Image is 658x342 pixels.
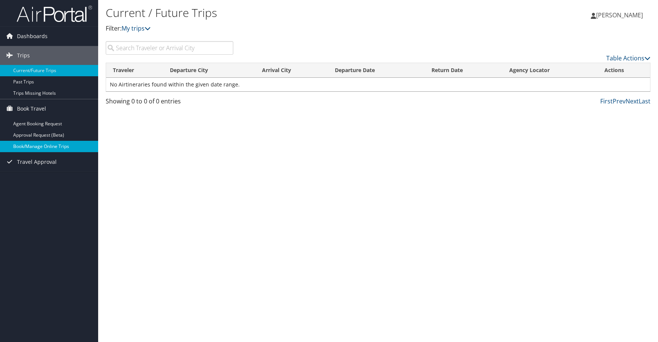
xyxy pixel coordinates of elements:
td: No Airtineraries found within the given date range. [106,78,650,91]
div: Showing 0 to 0 of 0 entries [106,97,233,109]
th: Arrival City: activate to sort column ascending [255,63,328,78]
th: Departure Date: activate to sort column descending [328,63,425,78]
a: Last [639,97,650,105]
p: Filter: [106,24,469,34]
span: Dashboards [17,27,48,46]
th: Traveler: activate to sort column ascending [106,63,163,78]
th: Departure City: activate to sort column ascending [163,63,255,78]
span: Travel Approval [17,153,57,171]
a: First [600,97,613,105]
a: Next [626,97,639,105]
span: Book Travel [17,99,46,118]
span: [PERSON_NAME] [596,11,643,19]
th: Agency Locator: activate to sort column ascending [502,63,598,78]
th: Actions [598,63,650,78]
a: Table Actions [606,54,650,62]
img: airportal-logo.png [17,5,92,23]
span: Trips [17,46,30,65]
a: [PERSON_NAME] [591,4,650,26]
input: Search Traveler or Arrival City [106,41,233,55]
h1: Current / Future Trips [106,5,469,21]
a: My trips [122,24,151,32]
th: Return Date: activate to sort column ascending [425,63,502,78]
a: Prev [613,97,626,105]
